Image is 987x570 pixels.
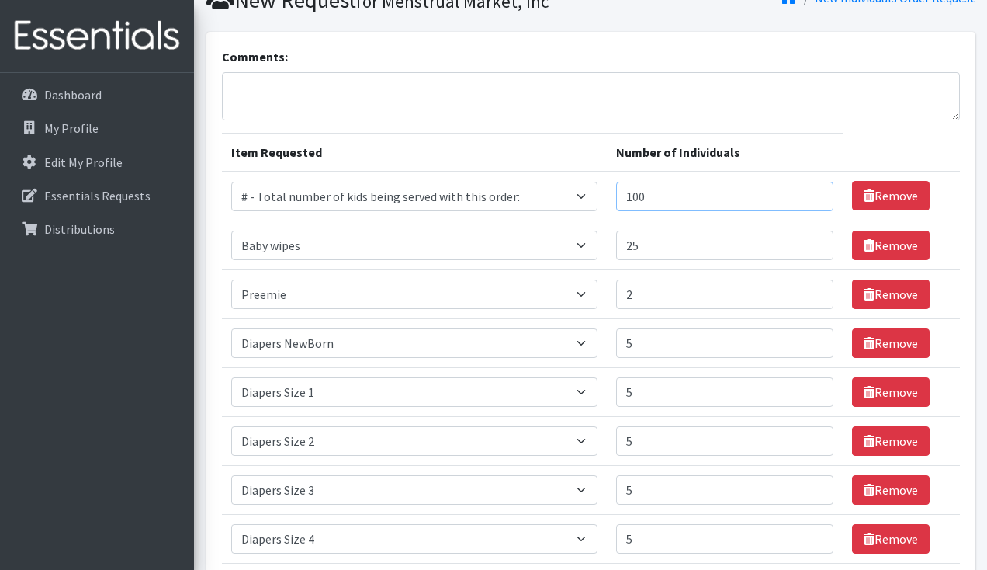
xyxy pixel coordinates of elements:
p: Edit My Profile [44,155,123,170]
p: My Profile [44,120,99,136]
a: Distributions [6,214,188,245]
a: My Profile [6,113,188,144]
p: Distributions [44,221,115,237]
a: Edit My Profile [6,147,188,178]
th: Item Requested [222,133,607,172]
p: Essentials Requests [44,188,151,203]
a: Remove [852,426,930,456]
img: HumanEssentials [6,10,188,62]
a: Remove [852,524,930,554]
a: Remove [852,231,930,260]
a: Remove [852,280,930,309]
a: Remove [852,181,930,210]
a: Dashboard [6,79,188,110]
label: Comments: [222,47,288,66]
a: Remove [852,475,930,505]
th: Number of Individuals [607,133,843,172]
a: Essentials Requests [6,180,188,211]
p: Dashboard [44,87,102,103]
a: Remove [852,377,930,407]
a: Remove [852,328,930,358]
